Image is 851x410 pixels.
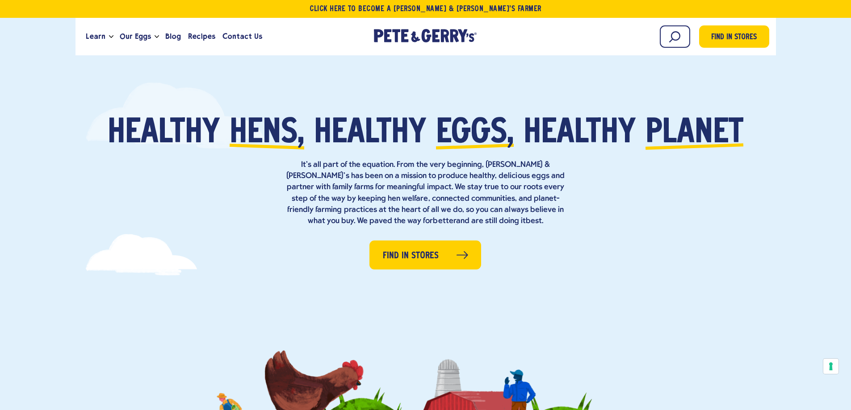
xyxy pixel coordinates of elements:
[184,25,219,49] a: Recipes
[219,25,266,49] a: Contact Us
[436,117,514,150] span: eggs,
[646,117,743,150] span: planet
[283,159,569,227] p: It’s all part of the equation. From the very beginning, [PERSON_NAME] & [PERSON_NAME]’s has been ...
[82,25,109,49] a: Learn
[108,117,220,150] span: Healthy
[526,217,542,225] strong: best
[383,249,439,263] span: Find in Stores
[116,25,155,49] a: Our Eggs
[823,359,838,374] button: Your consent preferences for tracking technologies
[155,35,159,38] button: Open the dropdown menu for Our Eggs
[222,31,262,42] span: Contact Us
[188,31,215,42] span: Recipes
[162,25,184,49] a: Blog
[660,25,690,48] input: Search
[524,117,636,150] span: healthy
[165,31,181,42] span: Blog
[120,31,151,42] span: Our Eggs
[369,240,481,269] a: Find in Stores
[109,35,113,38] button: Open the dropdown menu for Learn
[699,25,769,48] a: Find in Stores
[314,117,426,150] span: healthy
[711,32,757,44] span: Find in Stores
[86,31,105,42] span: Learn
[433,217,456,225] strong: better
[230,117,304,150] span: hens,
